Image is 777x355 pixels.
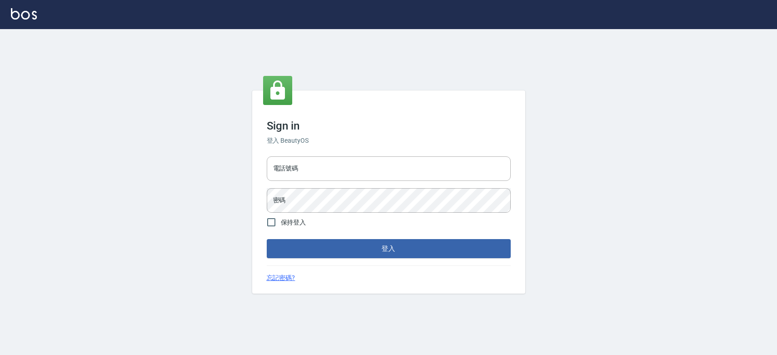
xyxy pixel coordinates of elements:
span: 保持登入 [281,218,306,227]
img: Logo [11,8,37,20]
h6: 登入 BeautyOS [267,136,511,145]
button: 登入 [267,239,511,258]
a: 忘記密碼? [267,273,295,283]
h3: Sign in [267,120,511,132]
